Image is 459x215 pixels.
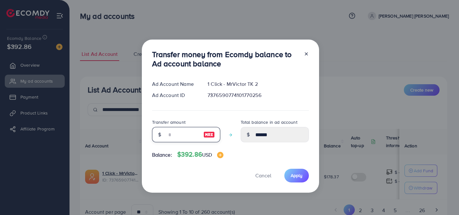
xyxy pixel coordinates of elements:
[147,80,203,88] div: Ad Account Name
[152,151,172,159] span: Balance:
[217,152,223,158] img: image
[432,186,454,210] iframe: Chat
[152,50,299,68] h3: Transfer money from Ecomdy balance to Ad account balance
[202,151,212,158] span: USD
[202,80,314,88] div: 1 Click - MrVictor TK 2
[147,92,203,99] div: Ad Account ID
[203,131,215,138] img: image
[202,92,314,99] div: 7376590774101770256
[152,119,186,125] label: Transfer amount
[291,172,302,179] span: Apply
[177,151,224,159] h4: $392.86
[247,169,279,182] button: Cancel
[241,119,297,125] label: Total balance in ad account
[284,169,309,182] button: Apply
[255,172,271,179] span: Cancel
